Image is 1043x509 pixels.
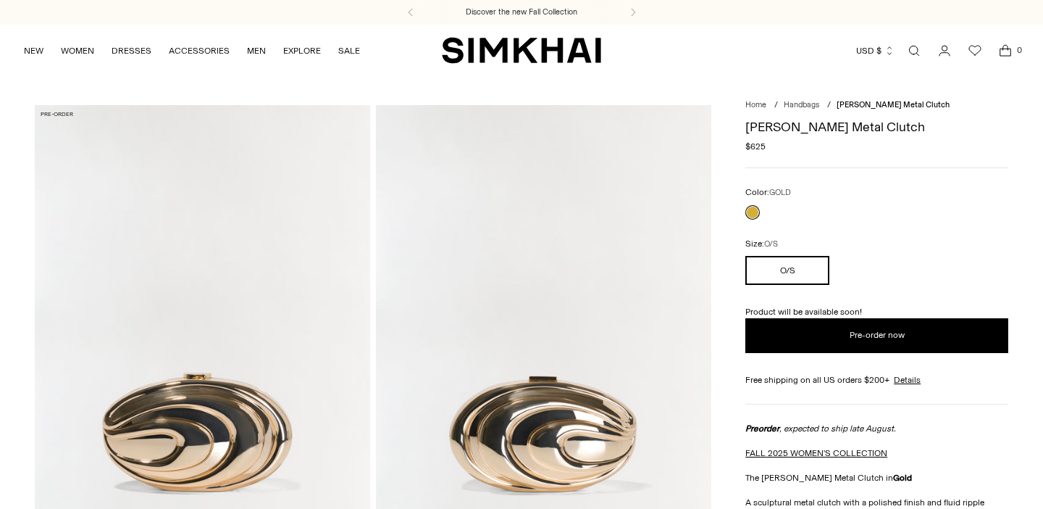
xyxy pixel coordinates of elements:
a: Open cart modal [991,36,1020,65]
span: [PERSON_NAME] Metal Clutch [837,100,950,109]
span: 0 [1013,44,1026,57]
a: ACCESSORIES [169,35,230,67]
a: SIMKHAI [442,36,601,65]
span: $625 [745,140,766,153]
a: Open search modal [900,36,929,65]
strong: Gold [893,473,912,483]
div: Free shipping on all US orders $200+ [745,373,1008,386]
a: WOMEN [61,35,94,67]
button: O/S [745,256,829,285]
div: / [827,99,831,112]
nav: breadcrumbs [745,99,1008,112]
p: Product will be available soon! [745,305,1008,318]
p: The [PERSON_NAME] Metal Clutch in [745,471,1008,484]
a: Home [745,100,766,109]
a: MEN [247,35,266,67]
span: GOLD [769,188,791,197]
a: NEW [24,35,43,67]
span: , expected to ship late August. [745,423,896,434]
label: Color: [745,186,791,199]
a: EXPLORE [283,35,321,67]
span: O/S [764,239,778,249]
a: Discover the new Fall Collection [466,7,577,18]
a: DRESSES [112,35,151,67]
a: FALL 2025 WOMEN'S COLLECTION [745,448,887,458]
button: Add to Bag [745,318,1008,353]
span: Pre-order now [850,329,905,342]
a: Go to the account page [930,36,959,65]
div: / [774,99,778,112]
a: SALE [338,35,360,67]
button: USD $ [856,35,895,67]
a: Details [894,373,921,386]
a: Wishlist [960,36,989,65]
h1: [PERSON_NAME] Metal Clutch [745,120,1008,133]
label: Size: [745,237,778,251]
a: Handbags [784,100,819,109]
strong: Preorder [745,423,779,434]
